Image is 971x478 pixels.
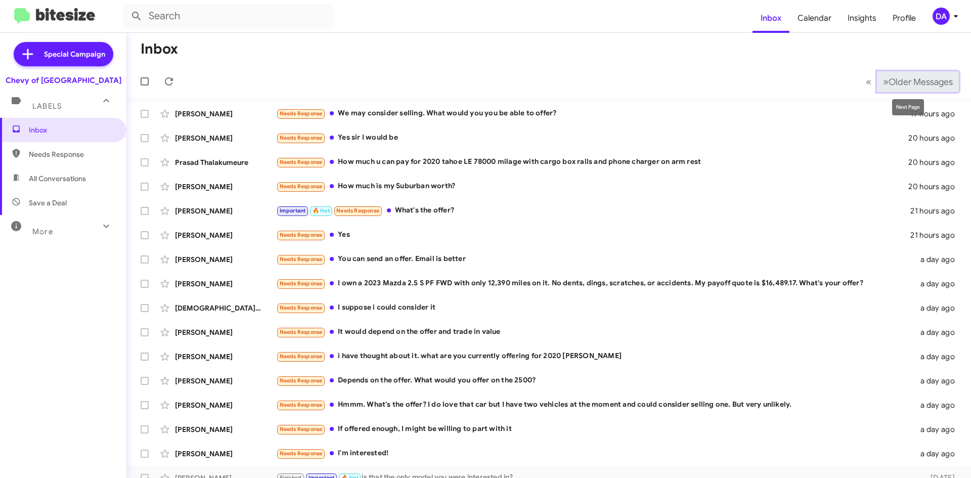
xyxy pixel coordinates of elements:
span: Inbox [29,125,115,135]
div: You can send an offer. Email is better [276,253,914,265]
nav: Page navigation example [860,71,959,92]
a: Special Campaign [14,42,113,66]
div: We may consider selling. What would you you be able to offer? [276,108,910,119]
button: Next [877,71,959,92]
button: DA [924,8,960,25]
span: « [866,75,871,88]
div: I own a 2023 Mazda 2.5 S PF FWD with only 12,390 miles on it. No dents, dings, scratches, or acci... [276,278,914,289]
div: a day ago [914,376,963,386]
div: 20 hours ago [908,182,963,192]
span: Needs Response [280,110,323,117]
div: 21 hours ago [910,206,963,216]
a: Profile [885,4,924,33]
span: Needs Response [280,183,323,190]
div: DA [933,8,950,25]
div: a day ago [914,303,963,313]
span: 🔥 Hot [313,207,330,214]
div: Prasad Thalakumeure [175,157,276,167]
div: It would depend on the offer and trade in value [276,326,914,338]
div: a day ago [914,424,963,434]
div: a day ago [914,279,963,289]
span: Needs Response [280,232,323,238]
span: Needs Response [280,280,323,287]
div: [PERSON_NAME] [175,400,276,410]
span: Needs Response [280,353,323,360]
span: Needs Response [29,149,115,159]
span: Labels [32,102,62,111]
div: [PERSON_NAME] [175,424,276,434]
div: Next Page [892,99,924,115]
a: Inbox [753,4,789,33]
div: [PERSON_NAME] [175,327,276,337]
div: What's the offer? [276,205,910,216]
div: [PERSON_NAME] [175,254,276,265]
div: 21 hours ago [910,230,963,240]
div: 17 hours ago [910,109,963,119]
div: i have thought about it. what are you currently offering for 2020 [PERSON_NAME] [276,351,914,362]
div: If offered enough, I might be willing to part with it [276,423,914,435]
span: Needs Response [336,207,379,214]
div: Yes [276,229,910,241]
div: a day ago [914,449,963,459]
div: Chevy of [GEOGRAPHIC_DATA] [6,75,121,85]
div: I suppose i could consider it [276,302,914,314]
div: a day ago [914,254,963,265]
div: I'm interested! [276,448,914,459]
div: How much is my Suburban worth? [276,181,908,192]
div: a day ago [914,400,963,410]
div: [PERSON_NAME] [175,449,276,459]
div: [PERSON_NAME] [175,279,276,289]
span: Needs Response [280,305,323,311]
span: Needs Response [280,135,323,141]
span: Important [280,207,306,214]
span: Needs Response [280,450,323,457]
div: Depends on the offer. What would you offer on the 2500? [276,375,914,386]
a: Calendar [789,4,840,33]
div: Hmmm. What's the offer? I do love that car but I have two vehicles at the moment and could consid... [276,399,914,411]
span: All Conversations [29,173,86,184]
div: How much u can pay for 2020 tahoe LE 78000 milage with cargo box rails and phone charger on arm rest [276,156,908,168]
div: a day ago [914,352,963,362]
span: More [32,227,53,236]
input: Search [122,4,335,28]
div: [PERSON_NAME] [175,352,276,362]
span: Needs Response [280,329,323,335]
span: Needs Response [280,402,323,408]
div: a day ago [914,327,963,337]
a: Insights [840,4,885,33]
span: Needs Response [280,256,323,263]
span: Needs Response [280,426,323,432]
span: Special Campaign [44,49,105,59]
button: Previous [860,71,877,92]
span: Older Messages [889,76,953,88]
h1: Inbox [141,41,178,57]
div: [DEMOGRAPHIC_DATA][PERSON_NAME] [175,303,276,313]
div: [PERSON_NAME] [175,206,276,216]
div: [PERSON_NAME] [175,133,276,143]
div: 20 hours ago [908,133,963,143]
span: Save a Deal [29,198,67,208]
div: 20 hours ago [908,157,963,167]
div: [PERSON_NAME] [175,109,276,119]
div: [PERSON_NAME] [175,182,276,192]
span: Needs Response [280,377,323,384]
div: Yes sir I would be [276,132,908,144]
div: [PERSON_NAME] [175,376,276,386]
div: [PERSON_NAME] [175,230,276,240]
span: Needs Response [280,159,323,165]
span: » [883,75,889,88]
